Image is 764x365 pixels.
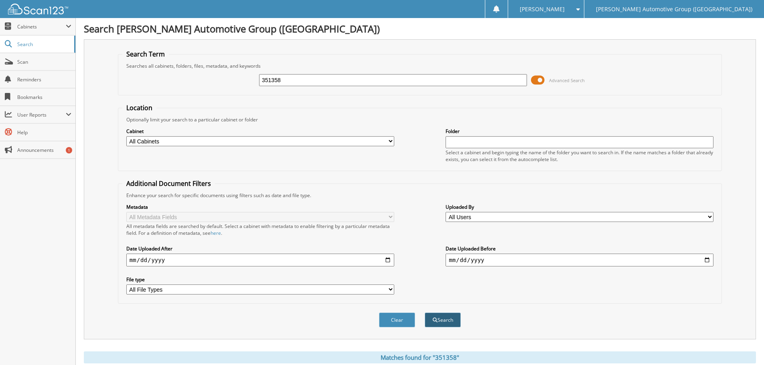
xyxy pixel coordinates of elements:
[17,94,71,101] span: Bookmarks
[17,76,71,83] span: Reminders
[122,192,717,199] div: Enhance your search for specific documents using filters such as date and file type.
[446,254,713,266] input: end
[122,116,717,123] div: Optionally limit your search to a particular cabinet or folder
[8,4,68,14] img: scan123-logo-white.svg
[549,77,585,83] span: Advanced Search
[17,111,66,118] span: User Reports
[84,351,756,363] div: Matches found for "351358"
[122,63,717,69] div: Searches all cabinets, folders, files, metadata, and keywords
[66,147,72,153] div: 1
[211,230,221,236] a: here
[122,50,169,58] legend: Search Term
[84,22,756,35] h1: Search [PERSON_NAME] Automotive Group ([GEOGRAPHIC_DATA])
[126,223,394,236] div: All metadata fields are searched by default. Select a cabinet with metadata to enable filtering b...
[17,147,71,153] span: Announcements
[122,179,215,188] legend: Additional Document Filters
[17,41,70,48] span: Search
[126,276,394,283] label: File type
[126,254,394,266] input: start
[126,128,394,135] label: Cabinet
[596,7,752,12] span: [PERSON_NAME] Automotive Group ([GEOGRAPHIC_DATA])
[520,7,565,12] span: [PERSON_NAME]
[17,23,66,30] span: Cabinets
[126,245,394,252] label: Date Uploaded After
[446,149,713,163] div: Select a cabinet and begin typing the name of the folder you want to search in. If the name match...
[122,103,156,112] legend: Location
[425,313,461,327] button: Search
[446,245,713,252] label: Date Uploaded Before
[17,129,71,136] span: Help
[446,128,713,135] label: Folder
[446,204,713,210] label: Uploaded By
[126,204,394,210] label: Metadata
[379,313,415,327] button: Clear
[17,58,71,65] span: Scan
